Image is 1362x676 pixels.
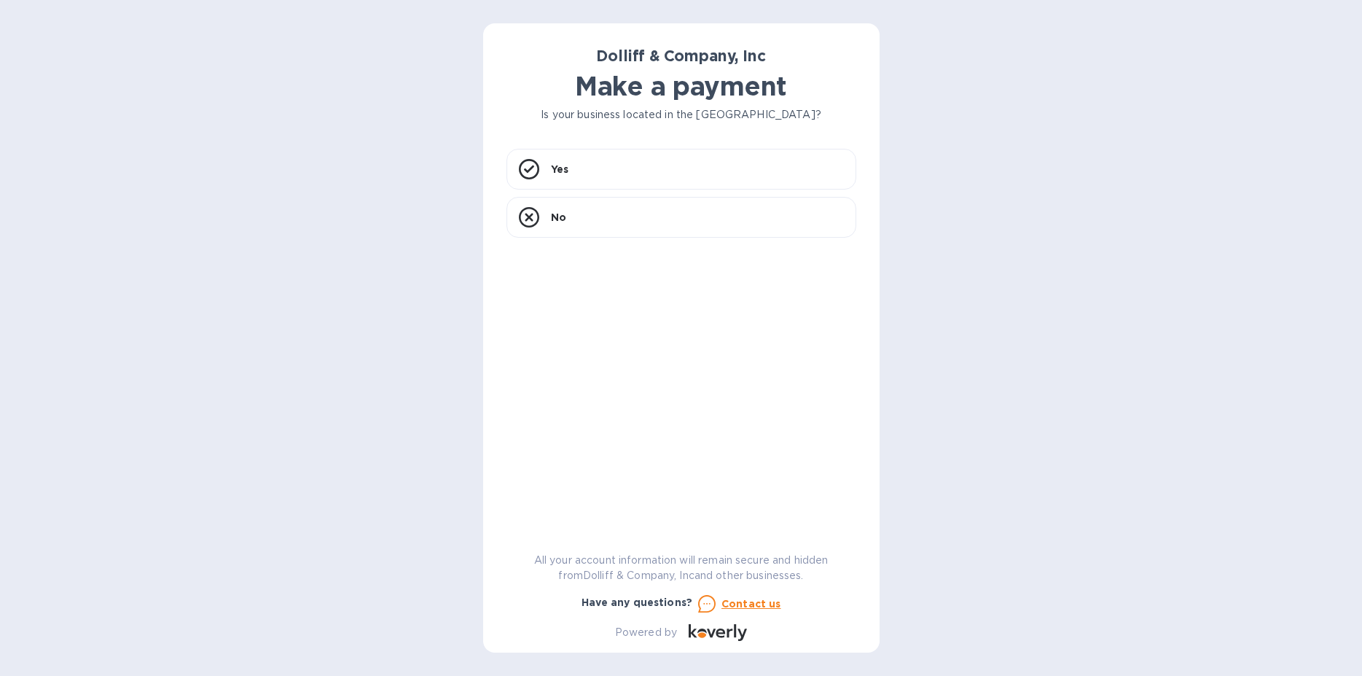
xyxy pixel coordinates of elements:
u: Contact us [721,598,781,610]
h1: Make a payment [506,71,856,101]
p: Yes [551,162,568,176]
p: Is your business located in the [GEOGRAPHIC_DATA]? [506,107,856,123]
p: Powered by [615,625,677,640]
p: All your account information will remain secure and hidden from Dolliff & Company, Inc and other ... [506,553,856,583]
b: Have any questions? [582,597,693,608]
b: Dolliff & Company, Inc [596,47,765,65]
p: No [551,210,566,225]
